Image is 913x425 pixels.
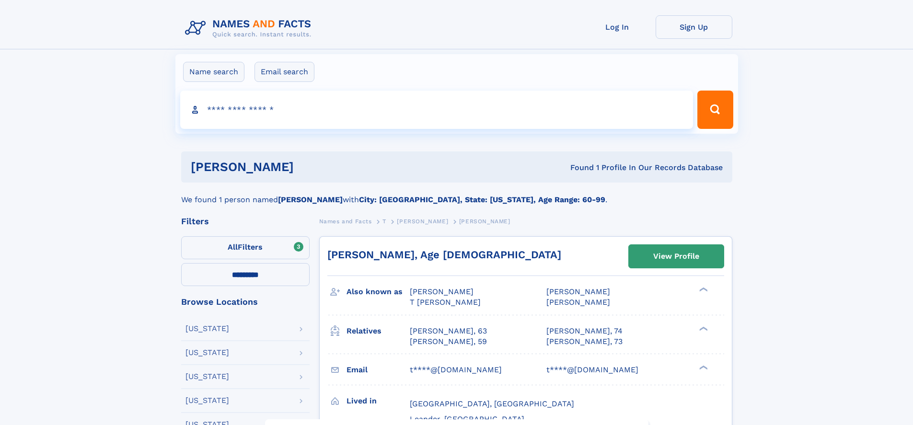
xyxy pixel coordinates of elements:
[228,242,238,252] span: All
[347,284,410,300] h3: Also known as
[546,287,610,296] span: [PERSON_NAME]
[697,364,708,370] div: ❯
[185,349,229,356] div: [US_STATE]
[697,91,733,129] button: Search Button
[347,362,410,378] h3: Email
[546,298,610,307] span: [PERSON_NAME]
[347,393,410,409] h3: Lived in
[410,298,481,307] span: T [PERSON_NAME]
[397,218,448,225] span: [PERSON_NAME]
[278,195,343,204] b: [PERSON_NAME]
[697,287,708,293] div: ❯
[629,245,724,268] a: View Profile
[183,62,244,82] label: Name search
[181,298,310,306] div: Browse Locations
[656,15,732,39] a: Sign Up
[185,397,229,404] div: [US_STATE]
[459,218,510,225] span: [PERSON_NAME]
[410,336,487,347] a: [PERSON_NAME], 59
[185,325,229,333] div: [US_STATE]
[347,323,410,339] h3: Relatives
[432,162,723,173] div: Found 1 Profile In Our Records Database
[546,336,623,347] a: [PERSON_NAME], 73
[327,249,561,261] a: [PERSON_NAME], Age [DEMOGRAPHIC_DATA]
[410,414,524,424] span: Leander, [GEOGRAPHIC_DATA]
[359,195,605,204] b: City: [GEOGRAPHIC_DATA], State: [US_STATE], Age Range: 60-99
[653,245,699,267] div: View Profile
[410,399,574,408] span: [GEOGRAPHIC_DATA], [GEOGRAPHIC_DATA]
[410,326,487,336] a: [PERSON_NAME], 63
[397,215,448,227] a: [PERSON_NAME]
[382,215,386,227] a: T
[185,373,229,380] div: [US_STATE]
[181,217,310,226] div: Filters
[382,218,386,225] span: T
[546,326,623,336] a: [PERSON_NAME], 74
[254,62,314,82] label: Email search
[181,183,732,206] div: We found 1 person named with .
[410,287,474,296] span: [PERSON_NAME]
[180,91,693,129] input: search input
[319,215,372,227] a: Names and Facts
[181,15,319,41] img: Logo Names and Facts
[697,325,708,332] div: ❯
[191,161,432,173] h1: [PERSON_NAME]
[579,15,656,39] a: Log In
[181,236,310,259] label: Filters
